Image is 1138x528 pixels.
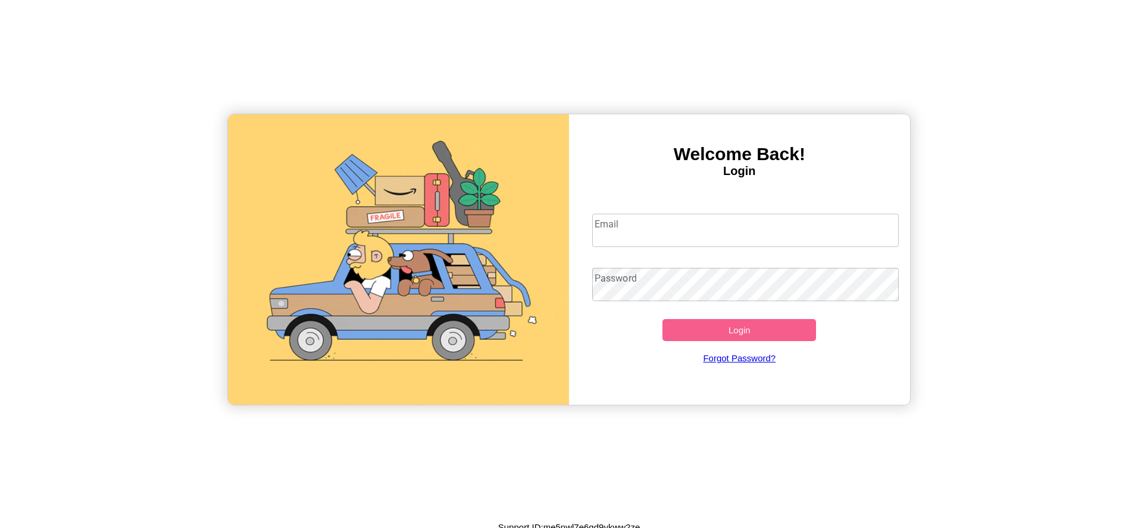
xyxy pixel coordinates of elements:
[586,341,893,375] a: Forgot Password?
[569,144,910,164] h3: Welcome Back!
[662,319,816,341] button: Login
[228,114,569,405] img: gif
[569,164,910,178] h4: Login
